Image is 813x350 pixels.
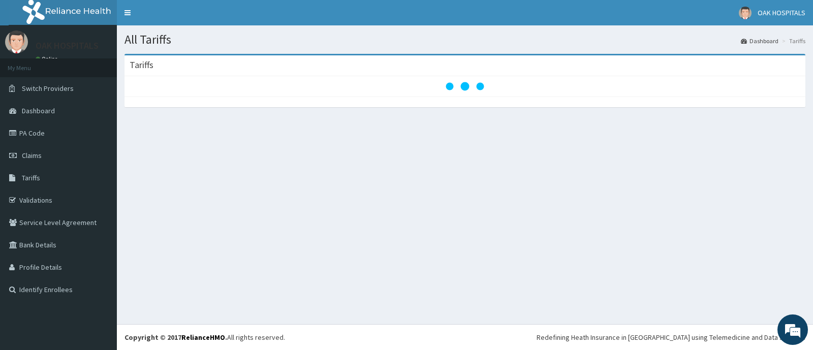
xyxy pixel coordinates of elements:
a: RelianceHMO [181,333,225,342]
img: User Image [739,7,752,19]
span: Dashboard [22,106,55,115]
h3: Tariffs [130,60,153,70]
span: OAK HOSPITALS [758,8,805,17]
h1: All Tariffs [124,33,805,46]
img: User Image [5,30,28,53]
strong: Copyright © 2017 . [124,333,227,342]
div: Redefining Heath Insurance in [GEOGRAPHIC_DATA] using Telemedicine and Data Science! [537,332,805,342]
a: Dashboard [741,37,778,45]
span: Tariffs [22,173,40,182]
span: Switch Providers [22,84,74,93]
span: Claims [22,151,42,160]
svg: audio-loading [445,66,485,107]
li: Tariffs [779,37,805,45]
footer: All rights reserved. [117,324,813,350]
p: OAK HOSPITALS [36,41,99,50]
a: Online [36,55,60,62]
